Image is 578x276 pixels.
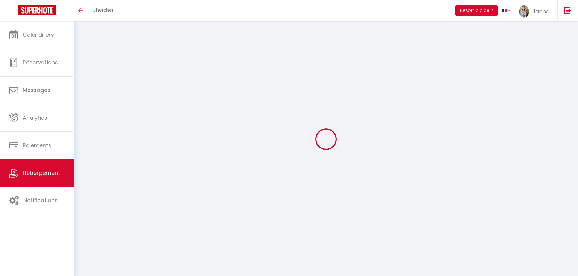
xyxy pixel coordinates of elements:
[23,31,54,39] span: Calendriers
[564,7,571,14] img: logout
[23,86,50,94] span: Messages
[23,169,60,177] span: Hébergement
[23,114,47,121] span: Analytics
[519,5,529,18] img: ...
[93,7,113,13] span: Chercher
[23,59,58,66] span: Réservations
[455,5,498,16] button: Besoin d'aide ?
[23,196,58,204] span: Notifications
[532,8,550,15] span: Janna
[23,141,51,149] span: Paiements
[18,5,56,15] img: Super Booking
